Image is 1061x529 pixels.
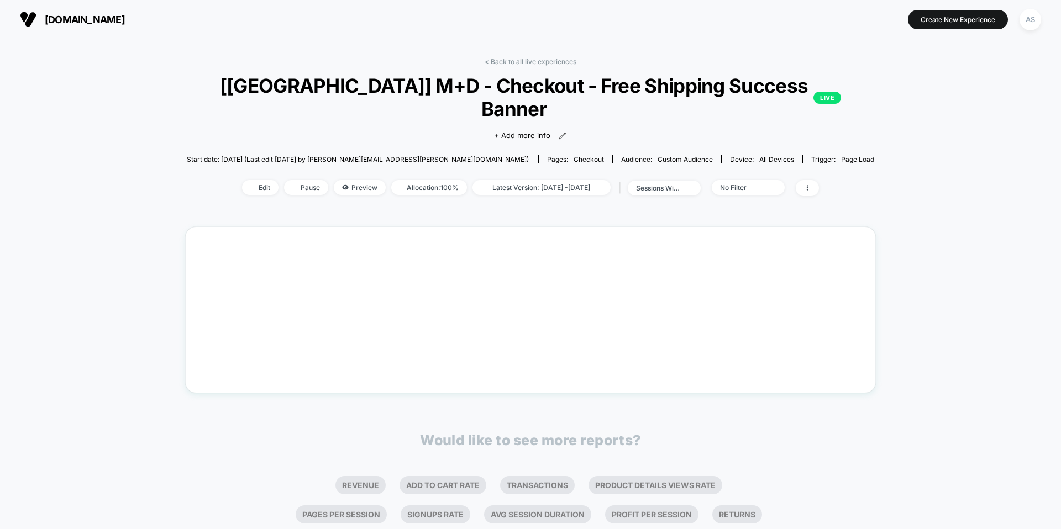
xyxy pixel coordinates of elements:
[485,57,576,66] a: < Back to all live experiences
[484,505,591,523] li: Avg Session Duration
[242,180,279,195] span: Edit
[759,155,794,163] span: all devices
[220,74,842,120] span: [[GEOGRAPHIC_DATA]] M+D - Checkout - Free Shipping Success Banner
[472,180,611,195] span: Latest Version: [DATE] - [DATE]
[712,505,762,523] li: Returns
[811,155,874,163] div: Trigger:
[45,14,125,25] span: [DOMAIN_NAME]
[391,180,467,195] span: Allocation: 100%
[658,155,713,163] span: Custom Audience
[1020,9,1041,30] div: AS
[547,155,604,163] div: Pages:
[400,476,486,494] li: Add To Cart Rate
[589,476,722,494] li: Product Details Views Rate
[500,476,575,494] li: Transactions
[908,10,1008,29] button: Create New Experience
[296,505,387,523] li: Pages Per Session
[636,184,680,192] div: sessions with impression
[494,130,550,141] span: + Add more info
[721,155,802,163] span: Device:
[335,476,386,494] li: Revenue
[1016,8,1044,31] button: AS
[20,11,36,28] img: Visually logo
[813,92,841,104] p: LIVE
[334,180,386,195] span: Preview
[574,155,604,163] span: checkout
[187,155,529,163] span: Start date: [DATE] (Last edit [DATE] by [PERSON_NAME][EMAIL_ADDRESS][PERSON_NAME][DOMAIN_NAME])
[621,155,713,163] div: Audience:
[284,180,328,195] span: Pause
[616,180,628,196] span: |
[720,183,764,192] div: No Filter
[17,10,128,28] button: [DOMAIN_NAME]
[420,432,641,448] p: Would like to see more reports?
[841,155,874,163] span: Page Load
[401,505,470,523] li: Signups Rate
[605,505,698,523] li: Profit Per Session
